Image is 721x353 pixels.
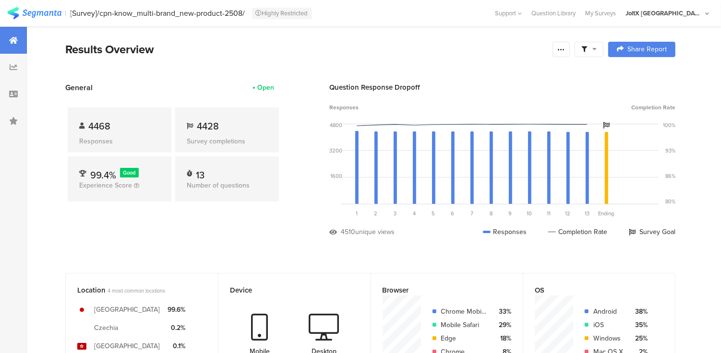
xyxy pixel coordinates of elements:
[535,285,648,295] div: OS
[196,168,204,177] div: 13
[252,8,312,19] div: Highly Restricted
[394,210,397,217] span: 3
[71,9,245,18] div: [Survey]/cpn-know_multi-brand_new-product-2508/
[470,210,473,217] span: 7
[451,210,455,217] span: 6
[187,180,250,190] span: Number of questions
[665,147,675,154] div: 93%
[593,320,623,330] div: iOS
[168,305,185,315] div: 99.6%
[230,285,343,295] div: Device
[441,333,487,343] div: Edge
[483,227,527,237] div: Responses
[329,147,342,154] div: 3200
[65,82,93,93] span: General
[94,341,160,351] div: [GEOGRAPHIC_DATA]
[65,8,67,19] div: |
[665,198,675,205] div: 80%
[432,210,435,217] span: 5
[548,227,607,237] div: Completion Rate
[565,210,571,217] span: 12
[441,306,487,317] div: Chrome Mobile
[603,122,610,129] i: Survey Goal
[341,227,355,237] div: 4510
[441,320,487,330] div: Mobile Safari
[94,323,118,333] div: Czechia
[88,119,110,133] span: 4468
[413,210,416,217] span: 4
[108,287,165,294] span: 4 most common locations
[547,210,551,217] span: 11
[330,121,342,129] div: 4800
[494,320,511,330] div: 29%
[329,82,675,93] div: Question Response Dropoff
[330,172,342,180] div: 1600
[90,168,116,182] span: 99.4%
[631,306,648,317] div: 38%
[627,46,667,53] span: Share Report
[593,306,623,317] div: Android
[494,333,511,343] div: 18%
[625,9,702,18] div: JoltX [GEOGRAPHIC_DATA]
[329,103,359,112] span: Responses
[593,333,623,343] div: Windows
[663,121,675,129] div: 100%
[490,210,493,217] span: 8
[79,180,132,190] span: Experience Score
[65,41,548,58] div: Results Overview
[168,341,185,351] div: 0.1%
[509,210,512,217] span: 9
[631,333,648,343] div: 25%
[197,119,219,133] span: 4428
[94,305,160,315] div: [GEOGRAPHIC_DATA]
[187,136,267,146] div: Survey completions
[527,210,532,217] span: 10
[495,6,522,21] div: Support
[374,210,378,217] span: 2
[383,285,496,295] div: Browser
[356,210,358,217] span: 1
[665,172,675,180] div: 86%
[168,323,185,333] div: 0.2%
[494,306,511,317] div: 33%
[123,169,136,176] span: Good
[7,7,61,19] img: segmanta logo
[597,210,616,217] div: Ending
[355,227,395,237] div: unique views
[631,103,675,112] span: Completion Rate
[257,82,274,93] div: Open
[580,9,621,18] a: My Surveys
[629,227,675,237] div: Survey Goal
[585,210,589,217] span: 13
[527,9,580,18] a: Question Library
[77,285,191,295] div: Location
[79,136,160,146] div: Responses
[631,320,648,330] div: 35%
